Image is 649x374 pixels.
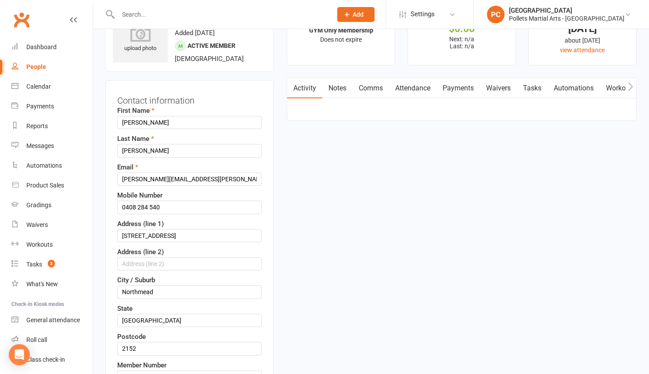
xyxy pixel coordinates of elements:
a: People [11,57,93,77]
label: Address (line 2) [117,247,164,257]
input: Address (line 1) [117,229,262,242]
a: Product Sales [11,176,93,195]
input: State [117,314,262,327]
a: Gradings [11,195,93,215]
span: [DEMOGRAPHIC_DATA] [175,55,244,63]
a: What's New [11,274,93,294]
label: State [117,303,133,314]
a: Attendance [389,78,436,98]
div: Roll call [26,336,47,343]
label: Address (line 1) [117,219,164,229]
div: Calendar [26,83,51,90]
a: Comms [353,78,389,98]
a: General attendance kiosk mode [11,310,93,330]
label: Mobile Number [117,190,162,201]
div: Open Intercom Messenger [9,344,30,365]
span: Add [353,11,364,18]
a: Waivers [480,78,517,98]
button: Add [337,7,375,22]
div: Waivers [26,221,48,228]
div: Dashboard [26,43,57,50]
div: What's New [26,280,58,288]
a: Payments [436,78,480,98]
a: Clubworx [11,9,32,31]
label: Last Name [117,133,154,144]
div: Gradings [26,201,51,209]
div: General attendance [26,316,80,324]
div: Product Sales [26,182,64,189]
input: First Name [117,116,262,129]
h3: Contact information [117,92,262,105]
div: about [DATE] [537,36,628,45]
div: Class check-in [26,356,65,363]
div: upload photo [113,24,168,53]
label: First Name [117,105,155,116]
span: Settings [411,4,435,24]
strong: GYM Only Membership [309,27,373,34]
div: [DATE] [537,24,628,33]
div: Tasks [26,261,42,268]
div: People [26,63,46,70]
input: Address (line 2) [117,257,262,270]
p: Next: n/a Last: n/a [416,36,508,50]
div: PC [487,6,505,23]
a: Dashboard [11,37,93,57]
a: Class kiosk mode [11,350,93,370]
a: Automations [11,156,93,176]
div: Payments [26,103,54,110]
span: 3 [48,260,55,267]
a: Payments [11,97,93,116]
label: Email [117,162,138,173]
div: Workouts [26,241,53,248]
span: Active member [187,42,235,49]
div: Reports [26,122,48,129]
input: Mobile Number [117,201,262,214]
a: Workouts [600,78,642,98]
a: view attendance [560,47,605,54]
div: [GEOGRAPHIC_DATA] [509,7,624,14]
input: Email [117,173,262,186]
a: Automations [548,78,600,98]
time: Added [DATE] [175,29,215,37]
input: Postcode [117,342,262,355]
label: Postcode [117,331,146,342]
a: Roll call [11,330,93,350]
input: Search... [115,8,326,21]
a: Reports [11,116,93,136]
a: Tasks 3 [11,255,93,274]
a: Workouts [11,235,93,255]
div: Messages [26,142,54,149]
span: Does not expire [320,36,362,43]
a: Messages [11,136,93,156]
a: Activity [287,78,322,98]
div: $0.00 [416,24,508,33]
a: Calendar [11,77,93,97]
div: Automations [26,162,62,169]
input: Last Name [117,144,262,157]
a: Waivers [11,215,93,235]
a: Notes [322,78,353,98]
label: City / Suburb [117,275,155,285]
label: Member Number [117,360,166,370]
a: Tasks [517,78,548,98]
div: Pollets Martial Arts - [GEOGRAPHIC_DATA] [509,14,624,22]
input: City / Suburb [117,285,262,298]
